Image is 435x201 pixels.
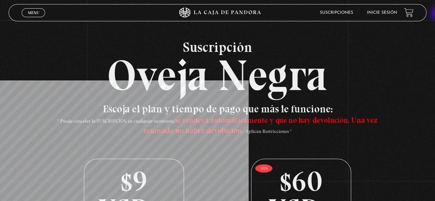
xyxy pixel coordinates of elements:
[404,8,413,17] a: View your shopping cart
[320,11,353,15] a: Suscripciones
[57,118,378,134] span: * Puede cancelar la SUSCRIPCIÓN en cualquier momento, - Aplican Restricciones *
[367,11,397,15] a: Inicie sesión
[51,104,385,135] h3: Escoja el plan y tiempo de pago que más le funcione:
[9,40,426,97] h2: Oveja Negra
[28,11,39,15] span: Menu
[9,40,426,54] span: Suscripción
[25,16,42,21] span: Cerrar
[143,115,378,135] span: se renueva automáticamente y que no hay devolución. Una vez renovado no habrá devolución.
